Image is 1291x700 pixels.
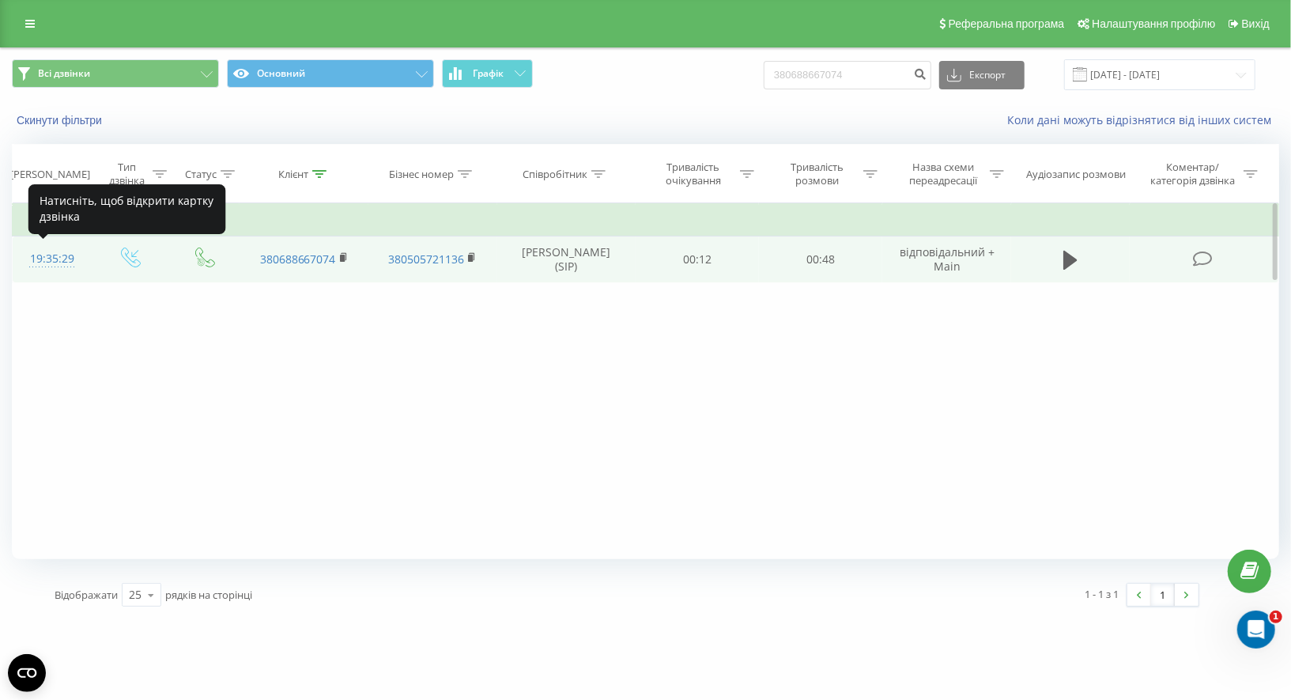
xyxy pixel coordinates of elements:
[497,236,636,282] td: [PERSON_NAME] (SIP)
[1085,586,1119,602] div: 1 - 1 з 1
[278,168,308,181] div: Клієнт
[1026,168,1126,181] div: Аудіозапис розмови
[13,205,1279,236] td: Сьогодні
[55,588,118,602] span: Відображати
[28,244,76,274] div: 19:35:29
[1147,161,1240,187] div: Коментар/категорія дзвінка
[1242,17,1270,30] span: Вихід
[759,236,882,282] td: 00:48
[10,168,90,181] div: [PERSON_NAME]
[12,59,219,88] button: Всі дзвінки
[260,252,336,267] a: 380688667074
[473,68,504,79] span: Графік
[523,168,587,181] div: Співробітник
[389,168,454,181] div: Бізнес номер
[129,587,142,603] div: 25
[1270,611,1282,623] span: 1
[882,236,1011,282] td: відповідальний + Main
[28,184,226,234] div: Натисніть, щоб відкрити картку дзвінка
[105,161,148,187] div: Тип дзвінка
[8,654,46,692] button: Open CMP widget
[1092,17,1215,30] span: Налаштування профілю
[901,161,986,187] div: Назва схеми переадресації
[1007,112,1279,127] a: Коли дані можуть відрізнятися вiд інших систем
[949,17,1065,30] span: Реферальна програма
[38,67,90,80] span: Всі дзвінки
[442,59,533,88] button: Графік
[636,236,759,282] td: 00:12
[939,61,1025,89] button: Експорт
[651,161,736,187] div: Тривалість очікування
[227,59,434,88] button: Основний
[388,252,464,267] a: 380505721136
[764,61,931,89] input: Пошук за номером
[12,113,110,127] button: Скинути фільтри
[165,588,252,602] span: рядків на сторінці
[1237,611,1275,649] iframe: Intercom live chat
[1151,584,1175,606] a: 1
[185,168,217,181] div: Статус
[775,161,859,187] div: Тривалість розмови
